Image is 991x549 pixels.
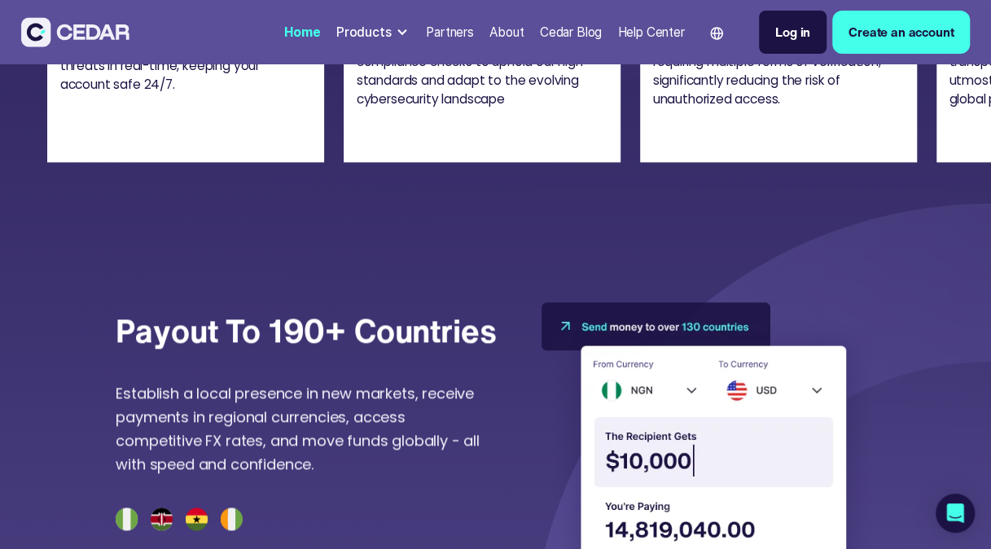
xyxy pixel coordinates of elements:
[533,15,608,50] a: Cedar Blog
[710,27,723,40] img: world icon
[116,383,479,474] span: Establish a local presence in new markets, receive payments in regional currencies, access compet...
[284,23,320,42] div: Home
[832,11,970,54] a: Create an account
[336,23,392,42] div: Products
[419,15,480,50] a: Partners
[483,15,530,50] a: About
[278,15,327,50] a: Home
[330,16,416,48] div: Products
[426,23,474,42] div: Partners
[612,15,691,50] a: Help Center
[116,507,242,529] img: countries
[116,312,496,350] div: Payout to 190+ countries
[617,23,684,42] div: Help Center
[540,23,602,42] div: Cedar Blog
[775,23,810,42] div: Log in
[936,494,975,533] div: Open Intercom Messenger
[489,23,524,42] div: About
[759,11,827,54] a: Log in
